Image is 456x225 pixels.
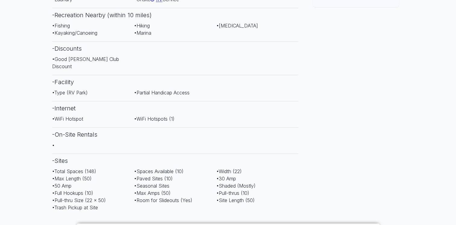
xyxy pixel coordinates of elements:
iframe: Advertisement [306,7,406,82]
span: • Hiking [134,23,150,29]
h3: - Sites [52,154,299,168]
span: • Type (RV Park) [52,90,88,96]
span: • Shaded (Mostly) [216,183,256,189]
h3: - Facility [52,75,299,89]
span: • Partial Handicap Access [134,90,190,96]
span: • 50 Amp [52,183,71,189]
span: • [MEDICAL_DATA] [216,23,258,29]
span: • Paved Sites (10) [134,176,173,182]
h3: - On-Site Rentals [52,127,299,141]
span: • Seasonal Sites [134,183,169,189]
span: • Total Spaces (148) [52,168,96,174]
span: • WiFi Hotspot [52,116,83,122]
span: • 30 Amp [216,176,236,182]
span: • Max Amps (50) [134,190,171,196]
span: • Marina [134,30,151,36]
span: • Trash Pickup at Site [52,204,98,211]
span: • Max Length (50) [52,176,92,182]
h3: - Discounts [52,41,299,55]
span: • Room for Slideouts (Yes) [134,197,192,203]
span: • Full Hookups (10) [52,190,93,196]
span: • Spaces Available (10) [134,168,184,174]
span: • Width (22) [216,168,242,174]
span: • [52,142,55,148]
h3: - Recreation Nearby (within 10 miles) [52,8,299,22]
h3: - Internet [52,101,299,115]
span: • Site Length (50) [216,197,255,203]
span: • Good [PERSON_NAME] Club Discount [52,56,119,69]
span: • Pull-thru Size (22 x 50) [52,197,106,203]
span: • WiFi Hotspots (1) [134,116,175,122]
span: • Kayaking/Canoeing [52,30,97,36]
span: • Fishing [52,23,70,29]
span: • Pull-thrus (10) [216,190,249,196]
